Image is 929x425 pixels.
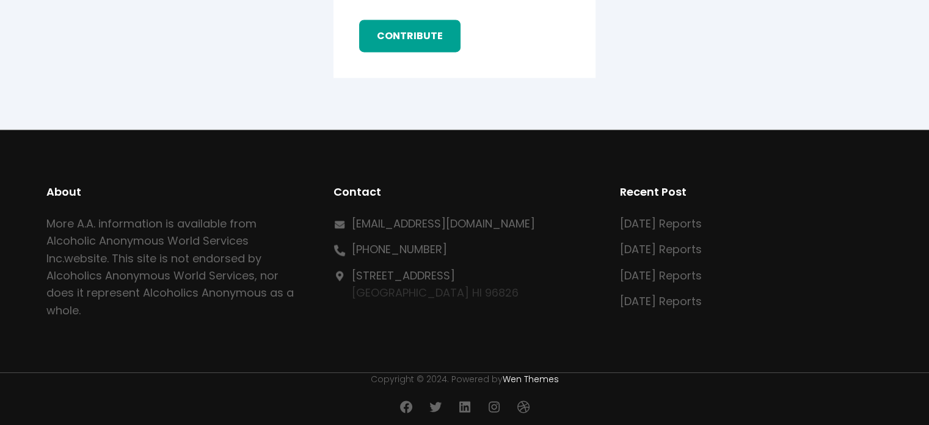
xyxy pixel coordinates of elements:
a: Wen Themes [503,372,559,385]
a: website [64,250,107,265]
a: [PHONE_NUMBER] [352,242,447,257]
h2: Contact [333,183,596,201]
p: Copyright © 2024. Powered by [46,372,883,386]
p: [GEOGRAPHIC_DATA] HI 96826 [352,267,519,301]
p: More A.A. information is available from Alcoholic Anonymous World Services Inc. . This site is no... [46,215,309,318]
a: [STREET_ADDRESS] [352,267,455,283]
h2: Recent Post [620,183,883,201]
a: [DATE] Reports [620,293,702,308]
a: [EMAIL_ADDRESS][DOMAIN_NAME] [352,216,535,231]
a: contribute [359,20,461,52]
a: [DATE] Reports [620,216,702,231]
a: [DATE] Reports [620,267,702,283]
h2: About [46,183,309,201]
a: [DATE] Reports [620,242,702,257]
